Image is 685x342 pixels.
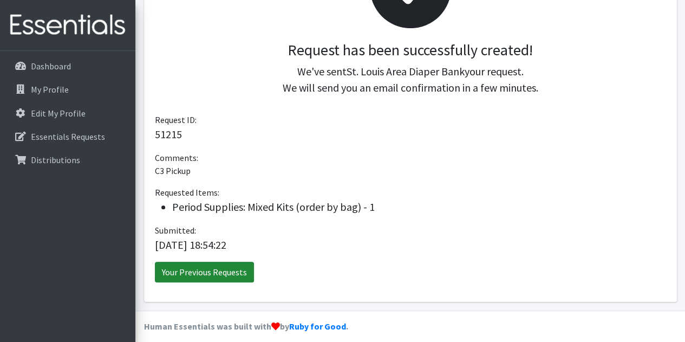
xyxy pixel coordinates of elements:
[172,199,666,215] li: Period Supplies: Mixed Kits (order by bag) - 1
[31,61,71,72] p: Dashboard
[31,131,105,142] p: Essentials Requests
[155,114,197,125] span: Request ID:
[31,108,86,119] p: Edit My Profile
[155,187,219,198] span: Requested Items:
[155,225,196,236] span: Submitted:
[4,149,131,171] a: Distributions
[155,262,254,282] a: Your Previous Requests
[155,126,666,143] p: 51215
[155,237,666,253] p: [DATE] 18:54:22
[155,152,198,163] span: Comments:
[4,55,131,77] a: Dashboard
[4,7,131,43] img: HumanEssentials
[4,102,131,124] a: Edit My Profile
[31,154,80,165] p: Distributions
[289,321,346,332] a: Ruby for Good
[4,126,131,147] a: Essentials Requests
[164,63,657,96] p: We've sent your request. We will send you an email confirmation in a few minutes.
[31,84,69,95] p: My Profile
[144,321,348,332] strong: Human Essentials was built with by .
[347,64,465,78] span: St. Louis Area Diaper Bank
[155,164,666,177] p: C3 Pickup
[4,79,131,100] a: My Profile
[164,41,657,60] h3: Request has been successfully created!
